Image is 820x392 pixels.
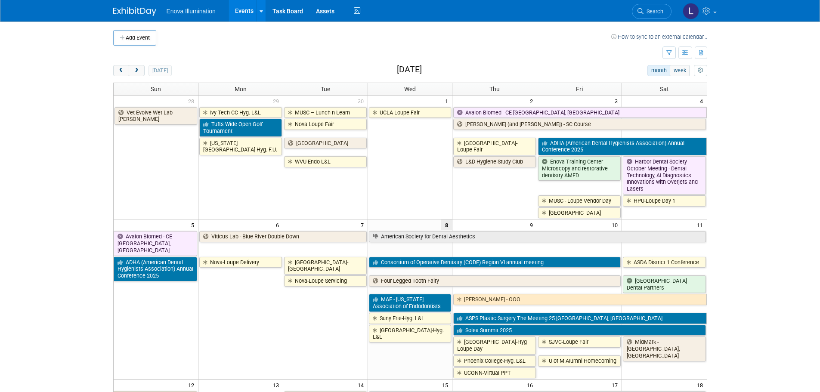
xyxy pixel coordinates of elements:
button: month [647,65,670,76]
button: next [129,65,145,76]
span: 5 [190,219,198,230]
a: Vet Evolve Wet Lab - [PERSON_NAME] [114,107,197,125]
span: Wed [404,86,416,93]
span: 7 [360,219,368,230]
a: MUSC - Loupe Vendor Day [538,195,621,207]
a: UCONN-Virtual PPT [453,367,536,379]
a: Avalon Biomed - CE [GEOGRAPHIC_DATA], [GEOGRAPHIC_DATA] [453,107,706,118]
a: ASPS Plastic Surgery The Meeting 25 [GEOGRAPHIC_DATA], [GEOGRAPHIC_DATA] [453,313,706,324]
span: 9 [529,219,537,230]
a: Harbor Dental Society - October Meeting - Dental Technology, AI Diagnostics Innovations with Over... [623,156,706,194]
a: Nova Loupe Fair [284,119,367,130]
span: 8 [441,219,452,230]
span: 12 [187,380,198,390]
span: 2 [529,96,537,106]
img: ExhibitDay [113,7,156,16]
a: ASDA District 1 Conference [623,257,706,268]
a: ADHA (American Dental Hygienists Association) Annual Conference 2025 [538,138,706,155]
a: Nova-Loupe Servicing [284,275,367,287]
a: [US_STATE][GEOGRAPHIC_DATA]-Hyg. F.U. [199,138,282,155]
a: [GEOGRAPHIC_DATA] Dental Partners [623,275,706,293]
a: Consortium of Operative Dentistry (CODE) Region VI annual meeting [369,257,621,268]
a: SJVC-Loupe Fair [538,336,621,348]
button: prev [113,65,129,76]
a: [GEOGRAPHIC_DATA] [284,138,367,149]
a: MidMark - [GEOGRAPHIC_DATA], [GEOGRAPHIC_DATA] [623,336,706,361]
a: Solea Summit 2025 [453,325,706,336]
a: How to sync to an external calendar... [611,34,707,40]
span: 28 [187,96,198,106]
span: 1 [444,96,452,106]
span: Thu [489,86,500,93]
span: 30 [357,96,368,106]
span: 17 [611,380,622,390]
a: U of M Alumni Homecoming [538,355,621,367]
span: 3 [614,96,622,106]
h2: [DATE] [397,65,422,74]
a: Tufts Wide Open Golf Tournament [199,119,282,136]
button: myCustomButton [694,65,707,76]
a: L&D Hygiene Study Club [453,156,536,167]
button: [DATE] [149,65,171,76]
button: Add Event [113,30,156,46]
span: Search [644,8,663,15]
span: 14 [357,380,368,390]
span: Fri [576,86,583,93]
a: Four Legged Tooth Fairy [369,275,621,287]
a: HPU-Loupe Day 1 [623,195,706,207]
a: [GEOGRAPHIC_DATA]-[GEOGRAPHIC_DATA] [284,257,367,275]
span: 29 [272,96,283,106]
span: 16 [526,380,537,390]
a: Ivy Tech CC-Hyg. L&L [199,107,282,118]
a: Suny Erie-Hyg. L&L [369,313,452,324]
a: [PERSON_NAME] (and [PERSON_NAME]) - SC Course [453,119,706,130]
span: Sat [660,86,669,93]
a: Avalon Biomed - CE [GEOGRAPHIC_DATA], [GEOGRAPHIC_DATA] [114,231,197,256]
span: Tue [321,86,330,93]
a: MAE - [US_STATE] Association of Endodontists [369,294,452,312]
a: ADHA (American Dental Hygienists Association) Annual Conference 2025 [114,257,197,281]
a: American Society for Dental Aesthetics [369,231,706,242]
a: UCLA-Loupe Fair [369,107,452,118]
button: week [670,65,690,76]
span: 4 [699,96,707,106]
a: [GEOGRAPHIC_DATA] [538,207,621,219]
span: 18 [696,380,707,390]
a: Enova Training Center Microscopy and restorative dentistry AMED [538,156,621,181]
a: [PERSON_NAME] - OOO [453,294,706,305]
a: Nova-Loupe Delivery [199,257,282,268]
span: 13 [272,380,283,390]
a: WVU-Endo L&L [284,156,367,167]
span: Sun [151,86,161,93]
span: Enova Illumination [167,8,216,15]
a: [GEOGRAPHIC_DATA]-Hyg. L&L [369,325,452,343]
span: 15 [441,380,452,390]
a: Phoenix College-Hyg. L&L [453,355,536,367]
a: [GEOGRAPHIC_DATA]-Hyg Loupe Day [453,336,536,354]
span: 11 [696,219,707,230]
a: Viticus Lab - Blue River Double Down [199,231,367,242]
a: Search [632,4,671,19]
span: 6 [275,219,283,230]
span: Mon [235,86,247,93]
i: Personalize Calendar [698,68,703,74]
img: Lucas Mlinarcik [683,3,699,19]
a: [GEOGRAPHIC_DATA]-Loupe Fair [453,138,536,155]
span: 10 [611,219,622,230]
a: MUSC – Lunch n Learn [284,107,367,118]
